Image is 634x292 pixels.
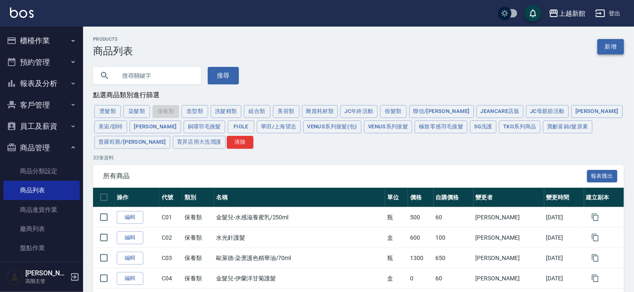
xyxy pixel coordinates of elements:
td: C04 [160,268,182,289]
td: [PERSON_NAME] [474,248,544,268]
td: 500 [408,207,433,228]
button: 育昇店用大洗潤護 [173,136,226,149]
th: 操作 [115,188,160,207]
td: [DATE] [544,248,584,268]
button: 極致零感羽毛接髮 [415,120,467,133]
button: JC母親節活動 [526,105,569,118]
td: C01 [160,207,182,228]
td: C03 [160,248,182,268]
button: save [525,5,541,22]
button: 報表及分析 [3,73,80,94]
button: [PERSON_NAME] [130,120,181,133]
th: 單位 [385,188,408,207]
button: Venus系列接髮 [364,120,412,133]
th: 變更時間 [544,188,584,207]
button: 上越新館 [546,5,589,22]
th: 類別 [182,188,214,207]
button: 櫃檯作業 [3,30,80,52]
a: 商品列表 [3,181,80,200]
img: Logo [10,7,34,18]
td: 保養類 [182,228,214,248]
th: 名稱 [214,188,385,207]
td: [PERSON_NAME] [474,268,544,289]
button: 美容類 [273,105,300,118]
a: 編輯 [117,211,143,224]
img: Person [7,269,23,285]
td: 保養類 [182,248,214,268]
button: 登出 [592,6,624,21]
a: 盤點作業 [3,238,80,258]
td: 650 [434,248,474,268]
td: 60 [434,207,474,228]
button: 5G洗護 [470,120,496,133]
th: 價格 [408,188,433,207]
td: 100 [434,228,474,248]
td: 瓶 [385,207,408,228]
button: 清除 [227,136,253,149]
button: Venus系列接髮(包) [303,120,361,133]
button: TKO系列商品 [499,120,541,133]
button: 銅環羽毛接髮 [184,120,225,133]
td: 金髮兒-水感滋養蜜乳/250ml [214,207,385,228]
td: [PERSON_NAME] [474,207,544,228]
a: 編輯 [117,231,143,244]
a: 商品分類設定 [3,162,80,181]
td: 瓶 [385,248,408,268]
button: 華田/上海望志 [257,120,301,133]
td: [DATE] [544,207,584,228]
div: 點選商品類別進行篩選 [93,91,624,100]
th: 建立副本 [584,188,624,207]
button: 報表匯出 [587,170,618,183]
td: 水光針護髮 [214,228,385,248]
td: 盒 [385,268,408,289]
button: JeanCare店販 [477,105,524,118]
h2: Products [93,37,133,42]
a: 廠商列表 [3,219,80,238]
input: 搜尋關鍵字 [116,64,194,87]
td: 1300 [408,248,433,268]
button: 行銷工具 [3,261,80,282]
button: 雜貨耗材類 [302,105,338,118]
td: [DATE] [544,228,584,248]
div: 上越新館 [559,8,585,19]
button: FIOLE [228,120,254,133]
p: 33 筆資料 [93,154,624,162]
a: 編輯 [117,252,143,265]
button: JC年終活動 [340,105,377,118]
td: 盒 [385,228,408,248]
td: 金髮兒-伊蘭洋甘菊護髮 [214,268,385,289]
button: 商品管理 [3,137,80,159]
button: 染髮類 [123,105,150,118]
th: 代號 [160,188,182,207]
button: 洗髮精類 [211,105,241,118]
th: 變更者 [474,188,544,207]
a: 報表匯出 [587,172,618,179]
button: 員工及薪資 [3,115,80,137]
td: [PERSON_NAME] [474,228,544,248]
button: 假髮類 [380,105,407,118]
td: [DATE] [544,268,584,289]
td: 0 [408,268,433,289]
button: 普羅旺斯/[PERSON_NAME] [94,136,170,149]
h5: [PERSON_NAME] [25,269,68,277]
button: 美宙/韻特 [94,120,127,133]
td: C02 [160,228,182,248]
button: 客戶管理 [3,94,80,116]
button: 搜尋 [208,67,239,84]
button: 燙髮類 [94,105,121,118]
td: 60 [434,268,474,289]
td: 保養類 [182,207,214,228]
td: 保養類 [182,268,214,289]
td: 歐萊德-染燙護色精華油/70ml [214,248,385,268]
td: 600 [408,228,433,248]
button: 組合類 [244,105,270,118]
h3: 商品列表 [93,45,133,57]
button: 預約管理 [3,52,80,73]
a: 編輯 [117,272,143,285]
p: 高階主管 [25,277,68,285]
span: 所有商品 [103,172,587,180]
button: [PERSON_NAME] [571,105,623,118]
button: 造型類 [182,105,208,118]
th: 自購價格 [434,188,474,207]
button: 聯信/[PERSON_NAME] [409,105,474,118]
